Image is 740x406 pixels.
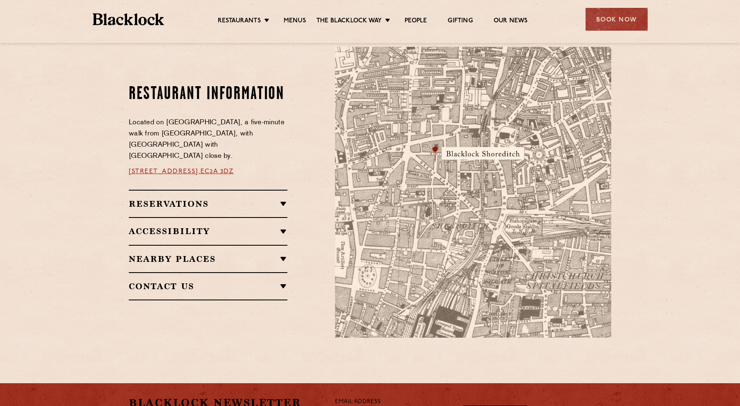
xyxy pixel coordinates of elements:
[129,226,287,236] h2: Accessibility
[200,168,234,175] a: EC2A 3DZ
[405,17,427,26] a: People
[448,17,472,26] a: Gifting
[129,117,287,162] p: Located on [GEOGRAPHIC_DATA], a five-minute walk from [GEOGRAPHIC_DATA], with [GEOGRAPHIC_DATA] w...
[316,17,382,26] a: The Blacklock Way
[129,84,287,105] h2: Restaurant Information
[129,281,287,291] h2: Contact Us
[218,17,261,26] a: Restaurants
[522,260,638,338] img: svg%3E
[494,17,528,26] a: Our News
[284,17,306,26] a: Menus
[129,199,287,209] h2: Reservations
[586,8,648,31] div: Book Now
[93,13,164,25] img: BL_Textured_Logo-footer-cropped.svg
[129,168,200,175] a: [STREET_ADDRESS],
[129,254,287,264] h2: Nearby Places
